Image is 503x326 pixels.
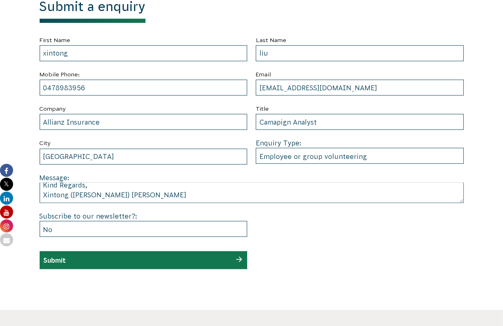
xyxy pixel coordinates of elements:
[256,35,464,45] label: Last Name
[256,69,464,80] label: Email
[40,104,248,114] label: Company
[40,211,248,237] div: Subscribe to our newsletter?:
[256,104,464,114] label: Title
[256,148,464,164] select: Enquiry Type
[40,221,248,237] select: Subscribe to our newsletter?
[40,69,248,80] label: Mobile Phone:
[40,138,248,148] label: City
[40,35,248,45] label: First Name
[40,173,464,203] div: Message:
[44,257,66,264] input: Submit
[256,138,464,164] div: Enquiry Type:
[256,211,380,243] iframe: reCAPTCHA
